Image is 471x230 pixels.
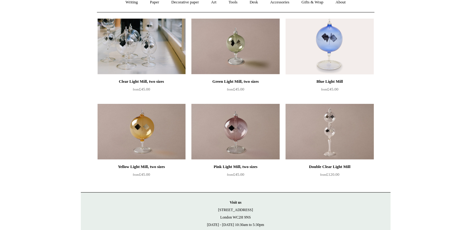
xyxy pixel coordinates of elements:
div: Yellow Light Mill, two sizes [99,163,184,170]
img: Clear Light Mill, two sizes [98,19,185,74]
span: £45.00 [227,87,244,91]
strong: Visit us [230,200,242,205]
a: Double Clear Light Mill Double Clear Light Mill [286,104,373,160]
img: Double Clear Light Mill [286,104,373,160]
span: from [320,173,326,176]
a: Blue Light Mill from£45.00 [286,78,373,103]
span: from [321,88,327,91]
img: Pink Light Mill, two sizes [191,104,279,160]
span: from [227,173,233,176]
img: Green Light Mill, two sizes [191,19,279,74]
a: Yellow Light Mill, two sizes Yellow Light Mill, two sizes [98,104,185,160]
a: Double Clear Light Mill from£120.00 [286,163,373,188]
a: Pink Light Mill, two sizes Pink Light Mill, two sizes [191,104,279,160]
span: £45.00 [227,172,244,177]
span: £45.00 [133,172,150,177]
div: Pink Light Mill, two sizes [193,163,278,170]
div: Green Light Mill, two sizes [193,78,278,85]
div: Clear Light Mill, two sizes [99,78,184,85]
a: Clear Light Mill, two sizes Clear Light Mill, two sizes [98,19,185,74]
span: from [133,88,139,91]
span: £45.00 [133,87,150,91]
img: Yellow Light Mill, two sizes [98,104,185,160]
a: Green Light Mill, two sizes from£45.00 [191,78,279,103]
a: Clear Light Mill, two sizes from£45.00 [98,78,185,103]
a: Yellow Light Mill, two sizes from£45.00 [98,163,185,188]
a: Green Light Mill, two sizes Green Light Mill, two sizes [191,19,279,74]
img: Blue Light Mill [286,19,373,74]
div: Blue Light Mill [287,78,372,85]
a: Blue Light Mill Blue Light Mill [286,19,373,74]
div: Double Clear Light Mill [287,163,372,170]
span: £45.00 [321,87,338,91]
span: from [227,88,233,91]
span: from [133,173,139,176]
span: £120.00 [320,172,339,177]
a: Pink Light Mill, two sizes from£45.00 [191,163,279,188]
